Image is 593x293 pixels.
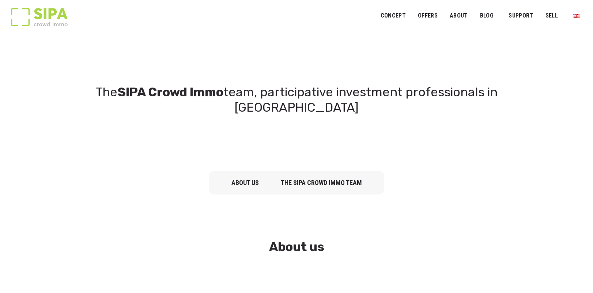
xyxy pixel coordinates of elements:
[475,8,499,24] a: Blog
[573,14,579,18] img: English
[568,9,584,23] a: Switch to
[413,8,442,24] a: OFFERS
[540,8,563,24] a: Sell
[504,8,538,24] a: Support
[281,179,362,186] a: The SIPA Crowd Immo team
[11,8,68,26] img: Logo
[445,8,473,24] a: ABOUT
[381,7,582,25] nav: Primary menu
[376,8,411,24] a: Concept
[41,85,552,115] h1: The team, participative investment professionals in [GEOGRAPHIC_DATA]
[117,85,223,100] strong: SIPA Crowd Immo
[231,179,259,186] a: about us
[269,239,324,254] strong: About us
